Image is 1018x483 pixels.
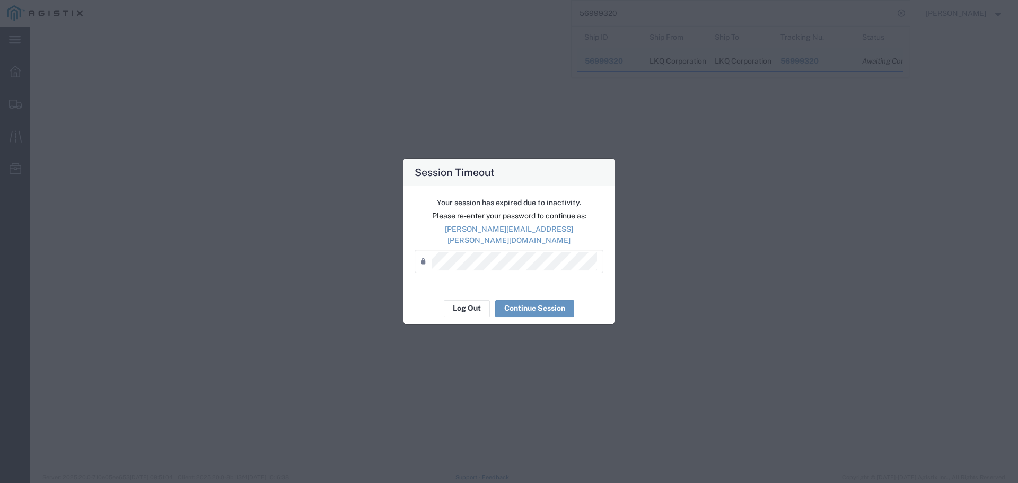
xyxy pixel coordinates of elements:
p: Please re-enter your password to continue as: [415,210,603,222]
h4: Session Timeout [415,164,495,180]
button: Log Out [444,300,490,317]
p: [PERSON_NAME][EMAIL_ADDRESS][PERSON_NAME][DOMAIN_NAME] [415,224,603,246]
p: Your session has expired due to inactivity. [415,197,603,208]
button: Continue Session [495,300,574,317]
